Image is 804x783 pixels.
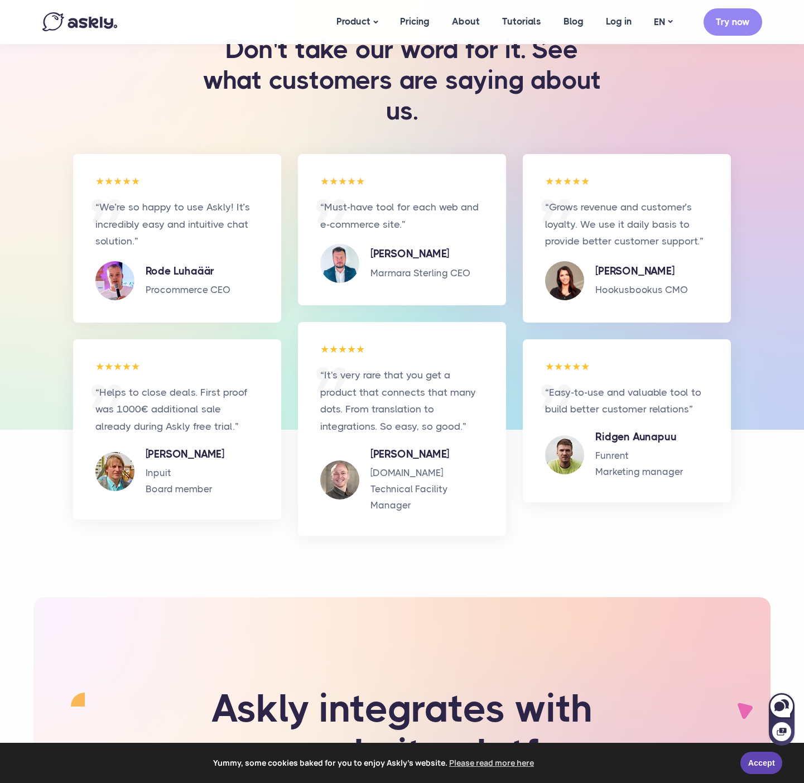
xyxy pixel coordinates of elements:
p: Procommerce CEO [146,282,230,298]
h5: [PERSON_NAME] [370,446,484,463]
h5: Ridgen Aunapuu [595,429,683,445]
h5: Rode Luhaäär [146,263,230,280]
a: Accept [740,752,782,774]
h3: Don't take our word for it. See what customers are saying about us. [165,34,639,127]
p: Funrent Marketing manager [595,448,683,480]
h5: [PERSON_NAME] [370,246,470,262]
a: EN [643,14,683,30]
span: Yummy, some cookies baked for you to enjoy Askly's website. [16,755,733,771]
p: “We’re so happy to use Askly! It’s incredibly easy and intuitive chat solution.” [95,199,259,250]
p: [DOMAIN_NAME] Technical Facility Manager [370,465,484,513]
img: Askly [42,12,117,31]
p: “Easy-to-use and valuable tool to build better customer relations” [545,384,709,418]
h5: [PERSON_NAME] [595,263,688,280]
a: learn more about cookies [447,755,536,771]
p: “Helps to close deals. First proof was 1000€ additional sale already during Askly free trial.” [95,384,259,435]
p: “Grows revenue and customer’s loyalty. We use it daily basis to provide better customer support.” [545,199,709,250]
p: Marmara Sterling CEO [370,265,470,281]
h5: [PERSON_NAME] [146,446,224,463]
iframe: Askly chat [768,691,796,747]
p: “Must-have tool for each web and e-commerce site.” [320,199,484,233]
p: “It's very rare that you get a product that connects that many dots. From translation to integrat... [320,367,484,435]
a: Try now [704,8,762,36]
p: Inpuit Board member [146,465,224,497]
p: Hookusbookus CMO [595,282,688,298]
